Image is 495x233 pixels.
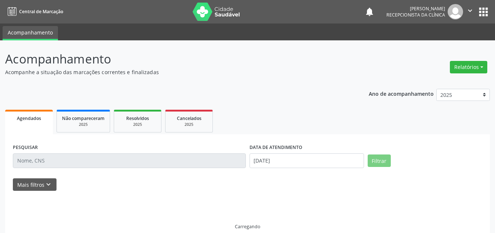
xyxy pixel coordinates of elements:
[62,115,105,121] span: Não compareceram
[13,153,246,168] input: Nome, CNS
[466,7,474,15] i: 
[250,142,302,153] label: DATA DE ATENDIMENTO
[3,26,58,40] a: Acompanhamento
[171,122,207,127] div: 2025
[177,115,201,121] span: Cancelados
[44,181,52,189] i: keyboard_arrow_down
[364,7,375,17] button: notifications
[368,154,391,167] button: Filtrar
[5,6,63,18] a: Central de Marcação
[386,12,445,18] span: Recepcionista da clínica
[19,8,63,15] span: Central de Marcação
[119,122,156,127] div: 2025
[13,142,38,153] label: PESQUISAR
[450,61,487,73] button: Relatórios
[13,178,57,191] button: Mais filtroskeyboard_arrow_down
[17,115,41,121] span: Agendados
[5,50,345,68] p: Acompanhamento
[463,4,477,19] button: 
[369,89,434,98] p: Ano de acompanhamento
[62,122,105,127] div: 2025
[235,223,260,230] div: Carregando
[126,115,149,121] span: Resolvidos
[5,68,345,76] p: Acompanhe a situação das marcações correntes e finalizadas
[386,6,445,12] div: [PERSON_NAME]
[477,6,490,18] button: apps
[448,4,463,19] img: img
[250,153,364,168] input: Selecione um intervalo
